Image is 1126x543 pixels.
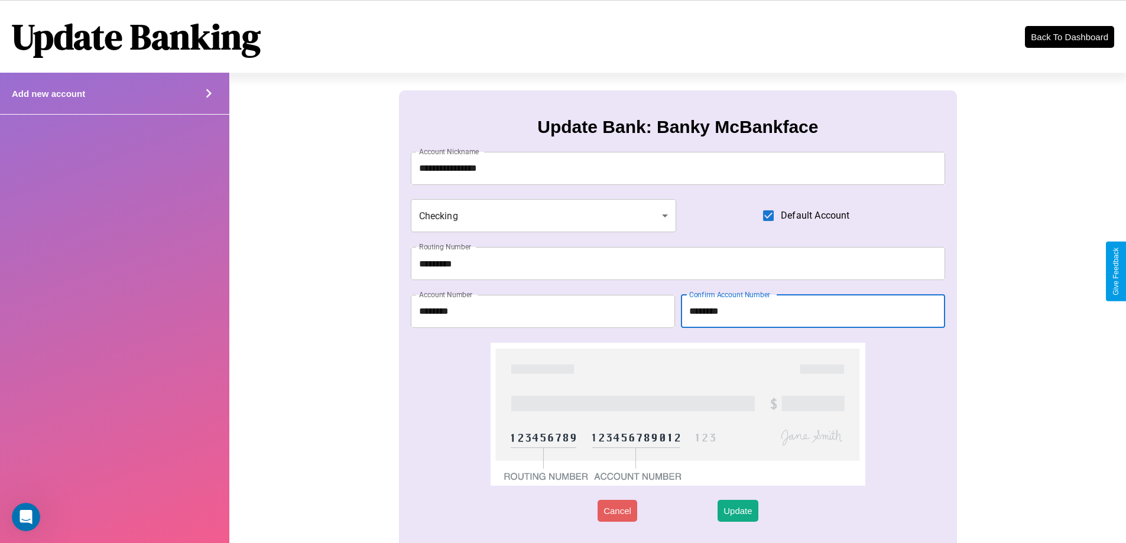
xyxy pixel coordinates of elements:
div: Checking [411,199,677,232]
span: Default Account [781,209,849,223]
h3: Update Bank: Banky McBankface [537,117,818,137]
img: check [491,343,865,486]
iframe: Intercom live chat [12,503,40,531]
label: Account Nickname [419,147,479,157]
label: Routing Number [419,242,471,252]
div: Give Feedback [1112,248,1120,295]
label: Account Number [419,290,472,300]
button: Update [718,500,758,522]
label: Confirm Account Number [689,290,770,300]
button: Cancel [598,500,637,522]
button: Back To Dashboard [1025,26,1114,48]
h4: Add new account [12,89,85,99]
h1: Update Banking [12,12,261,61]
